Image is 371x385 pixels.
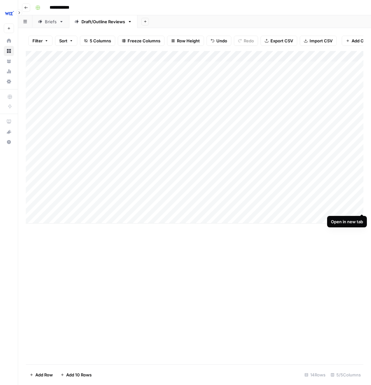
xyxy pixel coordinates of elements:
[216,38,227,44] span: Undo
[32,38,43,44] span: Filter
[177,38,200,44] span: Row Height
[128,38,160,44] span: Freeze Columns
[32,15,69,28] a: Briefs
[310,38,332,44] span: Import CSV
[4,76,14,87] a: Settings
[90,38,111,44] span: 5 Columns
[69,15,137,28] a: Draft/Outline Reviews
[4,137,14,147] button: Help + Support
[55,36,77,46] button: Sort
[244,38,254,44] span: Redo
[80,36,115,46] button: 5 Columns
[81,18,125,25] div: Draft/Outline Reviews
[328,370,363,380] div: 5/5 Columns
[261,36,297,46] button: Export CSV
[270,38,293,44] span: Export CSV
[28,36,52,46] button: Filter
[66,372,92,378] span: Add 10 Rows
[4,7,15,19] img: Wiz Logo
[167,36,204,46] button: Row Height
[300,36,337,46] button: Import CSV
[234,36,258,46] button: Redo
[45,18,57,25] div: Briefs
[4,56,14,66] a: Your Data
[26,370,57,380] button: Add Row
[118,36,164,46] button: Freeze Columns
[57,370,95,380] button: Add 10 Rows
[4,46,14,56] a: Browse
[4,127,14,137] button: What's new?
[35,372,53,378] span: Add Row
[4,117,14,127] a: AirOps Academy
[206,36,231,46] button: Undo
[4,66,14,76] a: Usage
[302,370,328,380] div: 14 Rows
[4,5,14,21] button: Workspace: Wiz
[59,38,67,44] span: Sort
[4,36,14,46] a: Home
